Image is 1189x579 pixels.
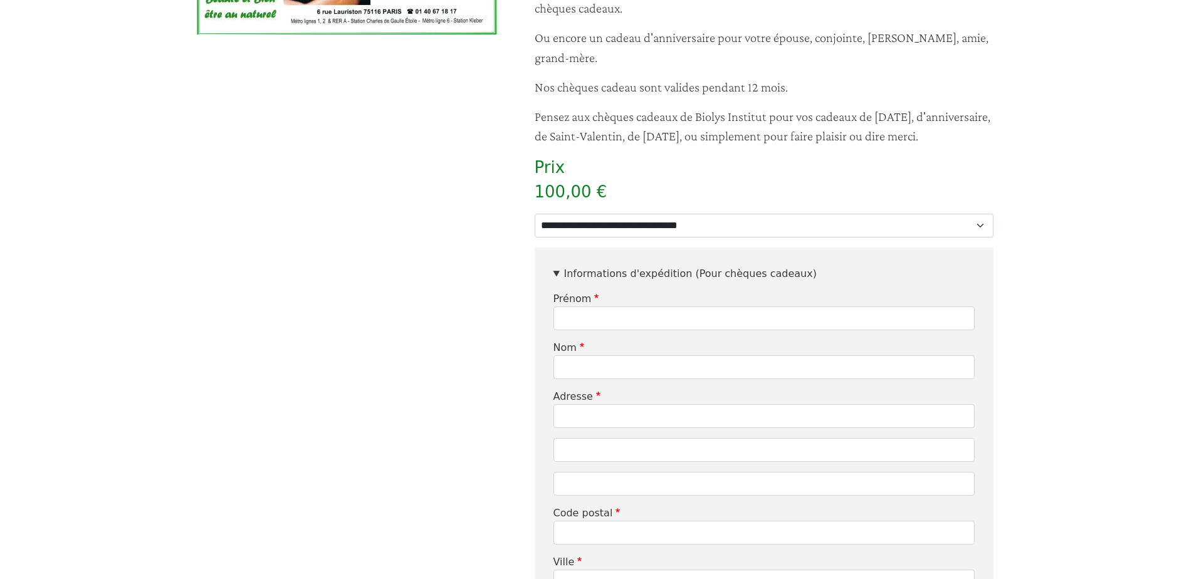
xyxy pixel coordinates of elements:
p: Ou encore un cadeau d'anniversaire pour votre épouse, conjointe, [PERSON_NAME], amie, grand-mère. [535,28,993,66]
label: Code postal [553,506,623,521]
p: Nos chèques cadeau sont valides pendant 12 mois. [535,77,993,96]
label: Adresse [553,389,604,404]
label: Ville [553,555,585,570]
label: Prénom [553,291,602,306]
summary: Informations d'expédition (Pour chèques cadeaux) [553,266,975,281]
div: Prix [535,155,993,180]
label: Nom [553,340,587,355]
p: Pensez aux chèques cadeaux de Biolys Institut pour vos cadeaux de [DATE], d'anniversaire, de Sain... [535,107,993,145]
div: 100,00 € [535,180,993,204]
